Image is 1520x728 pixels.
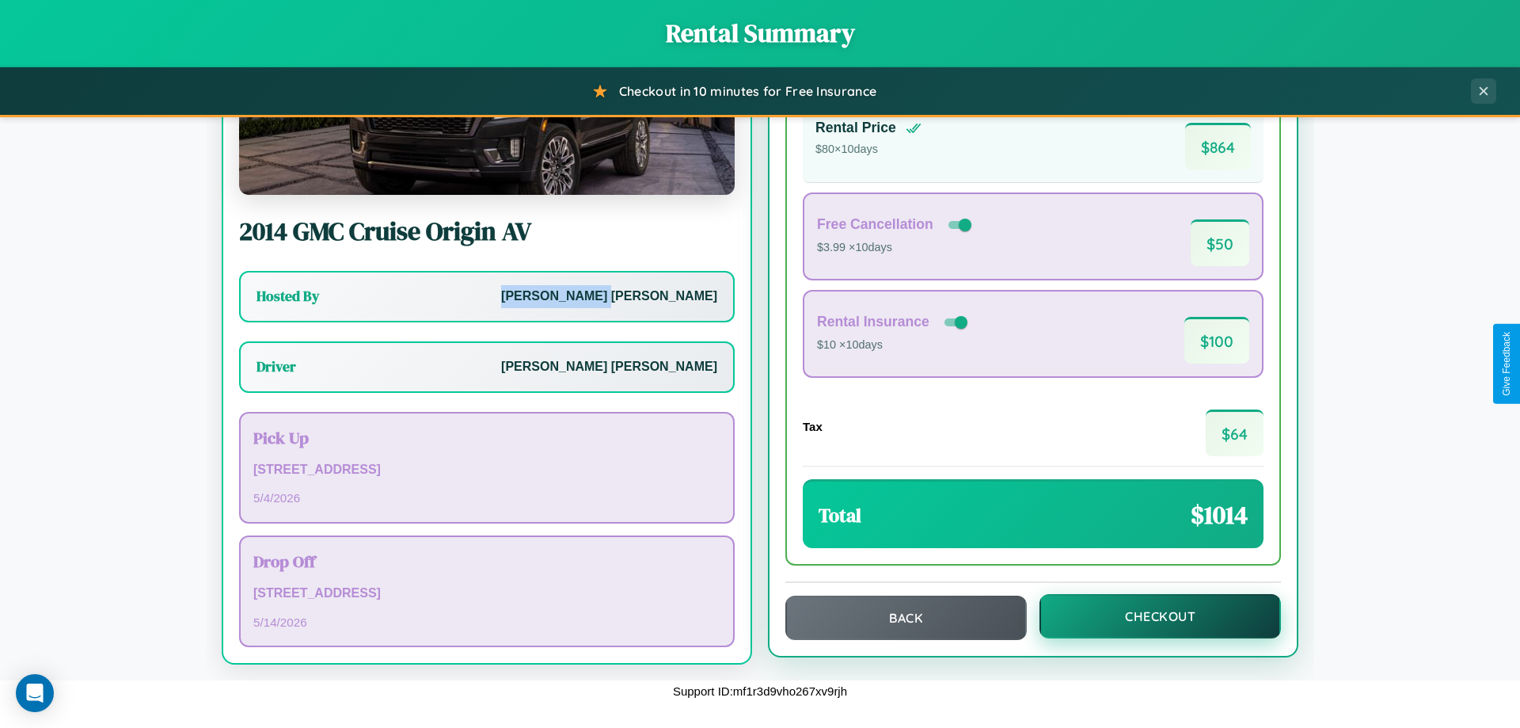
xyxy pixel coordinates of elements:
[16,674,54,712] div: Open Intercom Messenger
[817,238,975,258] p: $3.99 × 10 days
[16,16,1504,51] h1: Rental Summary
[253,487,720,509] p: 5 / 4 / 2026
[1501,332,1512,396] div: Give Feedback
[253,612,720,633] p: 5 / 14 / 2026
[803,420,823,433] h4: Tax
[253,459,720,482] p: [STREET_ADDRESS]
[501,285,717,308] p: [PERSON_NAME] [PERSON_NAME]
[785,596,1027,640] button: Back
[239,214,735,249] h2: 2014 GMC Cruise Origin AV
[819,502,861,528] h3: Total
[1191,219,1249,266] span: $ 50
[817,314,929,330] h4: Rental Insurance
[1184,317,1249,364] span: $ 100
[817,335,971,356] p: $10 × 10 days
[253,550,720,573] h3: Drop Off
[619,83,876,99] span: Checkout in 10 minutes for Free Insurance
[253,582,720,605] p: [STREET_ADDRESS]
[673,680,847,702] p: Support ID: mf1r3d9vho267xv9rjh
[1185,123,1251,170] span: $ 864
[256,287,319,306] h3: Hosted By
[817,216,933,233] h4: Free Cancellation
[256,357,296,376] h3: Driver
[1206,410,1263,456] span: $ 64
[1039,594,1281,638] button: Checkout
[501,356,717,379] p: [PERSON_NAME] [PERSON_NAME]
[253,426,720,449] h3: Pick Up
[815,139,921,160] p: $ 80 × 10 days
[815,120,896,136] h4: Rental Price
[1191,497,1248,532] span: $ 1014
